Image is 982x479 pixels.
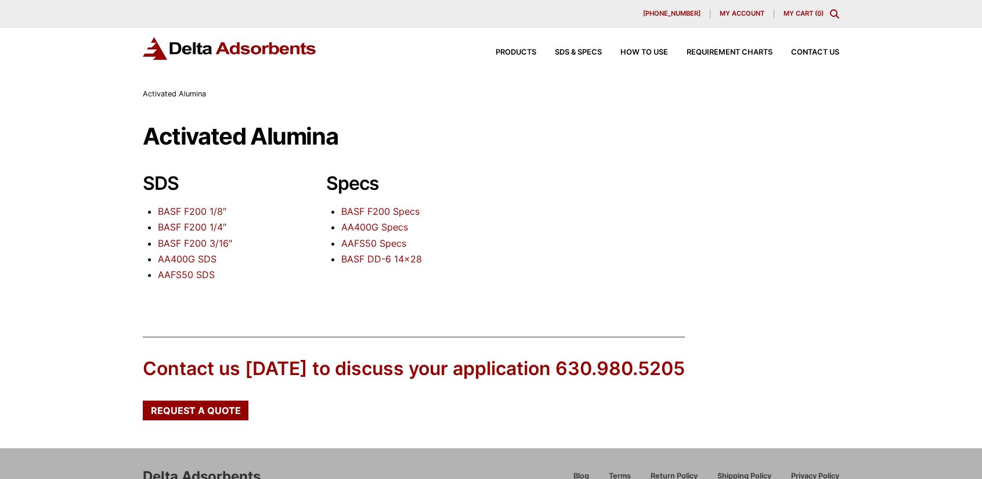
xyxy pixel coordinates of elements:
h1: Activated Alumina [143,124,839,149]
a: BASF F200 Specs [341,206,420,217]
a: BASF DD-6 14×28 [341,253,422,265]
span: 0 [817,9,821,17]
a: SDS & SPECS [536,49,602,56]
a: AA400G SDS [158,253,216,265]
span: [PHONE_NUMBER] [643,10,701,17]
a: Requirement Charts [668,49,772,56]
span: My account [720,10,764,17]
h2: SDS [143,172,289,195]
span: SDS & SPECS [555,49,602,56]
a: AAFS50 SDS [158,269,215,280]
span: Contact Us [791,49,839,56]
a: Contact Us [772,49,839,56]
a: Request a Quote [143,401,248,420]
span: Requirement Charts [687,49,772,56]
a: BASF F200 3/16″ [158,237,232,249]
img: Delta Adsorbents [143,37,317,60]
a: How to Use [602,49,668,56]
a: My account [710,9,774,19]
div: Contact us [DATE] to discuss your application 630.980.5205 [143,356,685,382]
a: BASF F200 1/4″ [158,221,226,233]
span: How to Use [620,49,668,56]
a: AA400G Specs [341,221,408,233]
div: Toggle Modal Content [830,9,839,19]
span: Request a Quote [151,406,241,415]
span: Activated Alumina [143,89,206,98]
h2: Specs [326,172,472,195]
span: Products [496,49,536,56]
a: AAFS50 Specs [341,237,406,249]
a: [PHONE_NUMBER] [634,9,710,19]
a: Products [477,49,536,56]
a: My Cart (0) [784,9,824,17]
a: BASF F200 1/8″ [158,206,226,217]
